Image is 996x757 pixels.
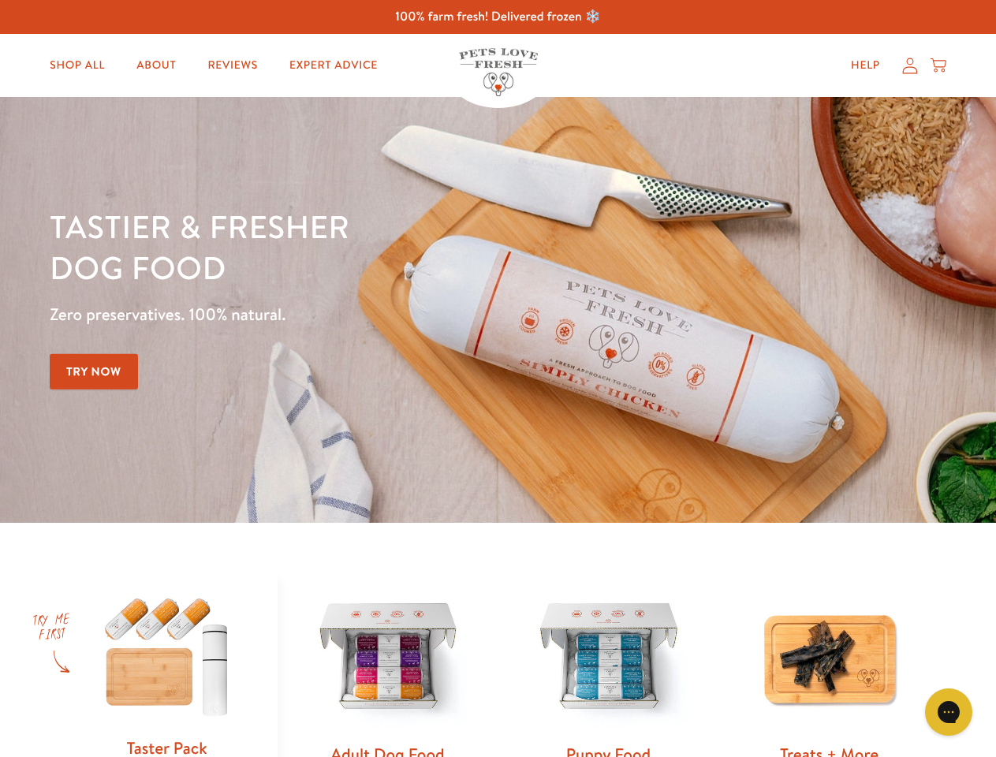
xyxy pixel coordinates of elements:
[277,50,390,81] a: Expert Advice
[838,50,893,81] a: Help
[459,48,538,96] img: Pets Love Fresh
[50,206,647,288] h1: Tastier & fresher dog food
[50,300,647,329] p: Zero preservatives. 100% natural.
[50,354,138,390] a: Try Now
[917,683,980,741] iframe: Gorgias live chat messenger
[124,50,188,81] a: About
[37,50,118,81] a: Shop All
[195,50,270,81] a: Reviews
